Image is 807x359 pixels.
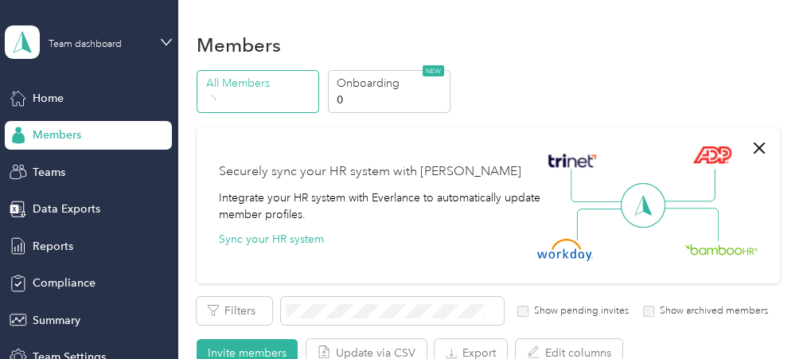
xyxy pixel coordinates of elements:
[197,297,272,325] button: Filters
[33,275,96,291] span: Compliance
[337,92,445,108] p: 0
[219,162,521,181] div: Securely sync your HR system with [PERSON_NAME]
[684,244,758,255] img: BambooHR
[33,90,64,107] span: Home
[33,238,73,255] span: Reports
[660,169,715,202] img: Line Right Up
[544,150,600,172] img: Trinet
[537,239,593,261] img: Workday
[692,146,731,164] img: ADP
[337,75,445,92] p: Onboarding
[33,201,100,217] span: Data Exports
[33,127,81,143] span: Members
[206,75,314,92] p: All Members
[33,164,65,181] span: Teams
[528,304,629,318] label: Show pending invites
[576,208,632,240] img: Line Left Down
[33,312,80,329] span: Summary
[219,231,324,248] button: Sync your HR system
[219,189,543,223] div: Integrate your HR system with Everlance to automatically update member profiles.
[718,270,807,359] iframe: Everlance-gr Chat Button Frame
[663,208,719,242] img: Line Right Down
[654,304,768,318] label: Show archived members
[197,37,281,53] h1: Members
[423,65,444,76] span: NEW
[571,169,626,203] img: Line Left Up
[49,40,122,49] div: Team dashboard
